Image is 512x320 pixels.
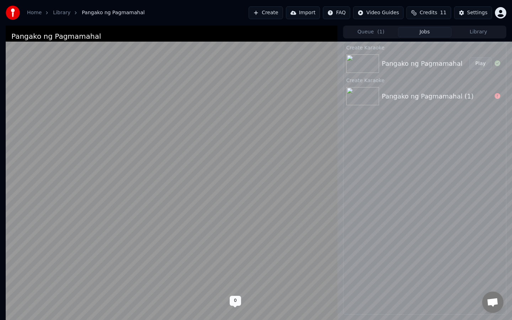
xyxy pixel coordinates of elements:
span: Credits [420,9,437,16]
span: ( 1 ) [377,28,384,36]
button: Settings [454,6,492,19]
button: Video Guides [353,6,404,19]
nav: breadcrumb [27,9,145,16]
button: FAQ [323,6,350,19]
div: Pangako ng Pagmamahal (1) [382,91,474,101]
div: Pangako ng Pagmamahal [11,31,101,41]
button: Credits11 [406,6,451,19]
div: Settings [467,9,487,16]
img: youka [6,6,20,20]
span: Pangako ng Pagmamahal [82,9,145,16]
div: 0 [230,296,241,306]
button: Import [286,6,320,19]
button: Jobs [398,27,452,37]
div: Open chat [482,292,503,313]
span: 11 [440,9,447,16]
div: Pangako ng Pagmamahal [382,59,463,69]
div: Create Karaoke [343,43,506,52]
button: Play [469,57,492,70]
a: Home [27,9,42,16]
button: Library [452,27,505,37]
a: Library [53,9,70,16]
button: Queue [344,27,398,37]
div: Create Karaoke [343,76,506,84]
button: Create [249,6,283,19]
